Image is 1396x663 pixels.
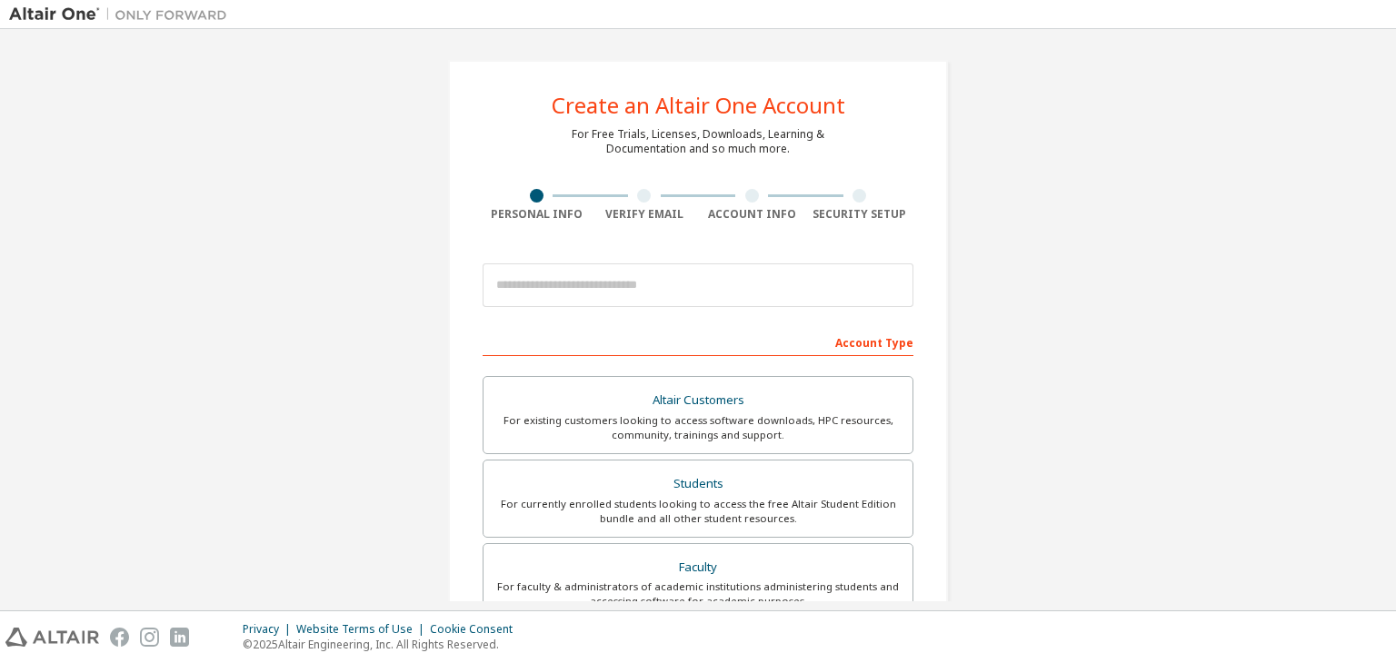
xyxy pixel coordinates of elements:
div: Verify Email [591,207,699,222]
div: Faculty [494,555,902,580]
div: For currently enrolled students looking to access the free Altair Student Edition bundle and all ... [494,497,902,526]
p: © 2025 Altair Engineering, Inc. All Rights Reserved. [243,637,523,652]
div: Privacy [243,622,296,637]
img: linkedin.svg [170,628,189,647]
div: For Free Trials, Licenses, Downloads, Learning & Documentation and so much more. [572,127,824,156]
img: facebook.svg [110,628,129,647]
div: Personal Info [483,207,591,222]
div: Website Terms of Use [296,622,430,637]
div: Account Info [698,207,806,222]
img: instagram.svg [140,628,159,647]
div: Altair Customers [494,388,902,413]
div: Security Setup [806,207,914,222]
div: Create an Altair One Account [552,94,845,116]
div: Students [494,471,902,497]
img: altair_logo.svg [5,628,99,647]
img: Altair One [9,5,236,24]
div: For faculty & administrators of academic institutions administering students and accessing softwa... [494,579,902,609]
div: Account Type [483,327,913,356]
div: For existing customers looking to access software downloads, HPC resources, community, trainings ... [494,413,902,442]
div: Cookie Consent [430,622,523,637]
